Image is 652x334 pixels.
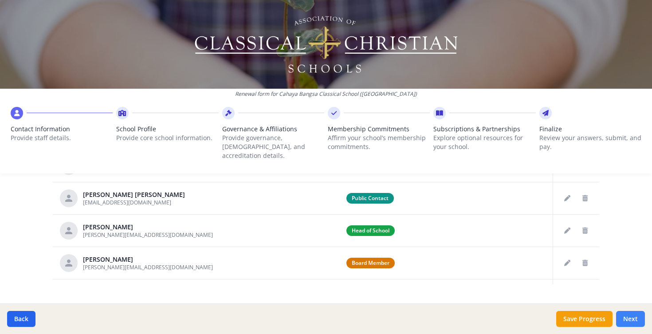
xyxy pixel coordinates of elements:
button: Edit staff [560,256,574,270]
button: Edit staff [560,224,574,238]
p: Explore optional resources for your school. [433,134,535,151]
button: Delete staff [578,256,592,270]
span: Membership Commitments [328,125,430,134]
button: Back [7,311,35,327]
span: Governance & Affiliations [222,125,324,134]
span: Head of School [346,225,395,236]
button: Edit staff [560,191,574,205]
button: Delete staff [578,224,592,238]
img: Logo [193,13,459,75]
p: Provide governance, [DEMOGRAPHIC_DATA], and accreditation details. [222,134,324,160]
div: [PERSON_NAME] [83,223,213,232]
span: Public Contact [346,193,394,204]
button: Next [616,311,645,327]
p: Provide staff details. [11,134,113,142]
span: School Profile [116,125,218,134]
p: Review your answers, submit, and pay. [539,134,641,151]
span: Board Member [346,258,395,268]
span: [PERSON_NAME][EMAIL_ADDRESS][DOMAIN_NAME] [83,263,213,271]
span: [PERSON_NAME][EMAIL_ADDRESS][DOMAIN_NAME] [83,231,213,239]
span: Subscriptions & Partnerships [433,125,535,134]
div: [PERSON_NAME] [PERSON_NAME] [83,190,185,199]
p: Provide core school information. [116,134,218,142]
div: [PERSON_NAME] [83,255,213,264]
span: [EMAIL_ADDRESS][DOMAIN_NAME] [83,199,171,206]
p: Affirm your school’s membership commitments. [328,134,430,151]
span: Contact Information [11,125,113,134]
button: Save Progress [556,311,613,327]
span: Finalize [539,125,641,134]
button: Delete staff [578,191,592,205]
